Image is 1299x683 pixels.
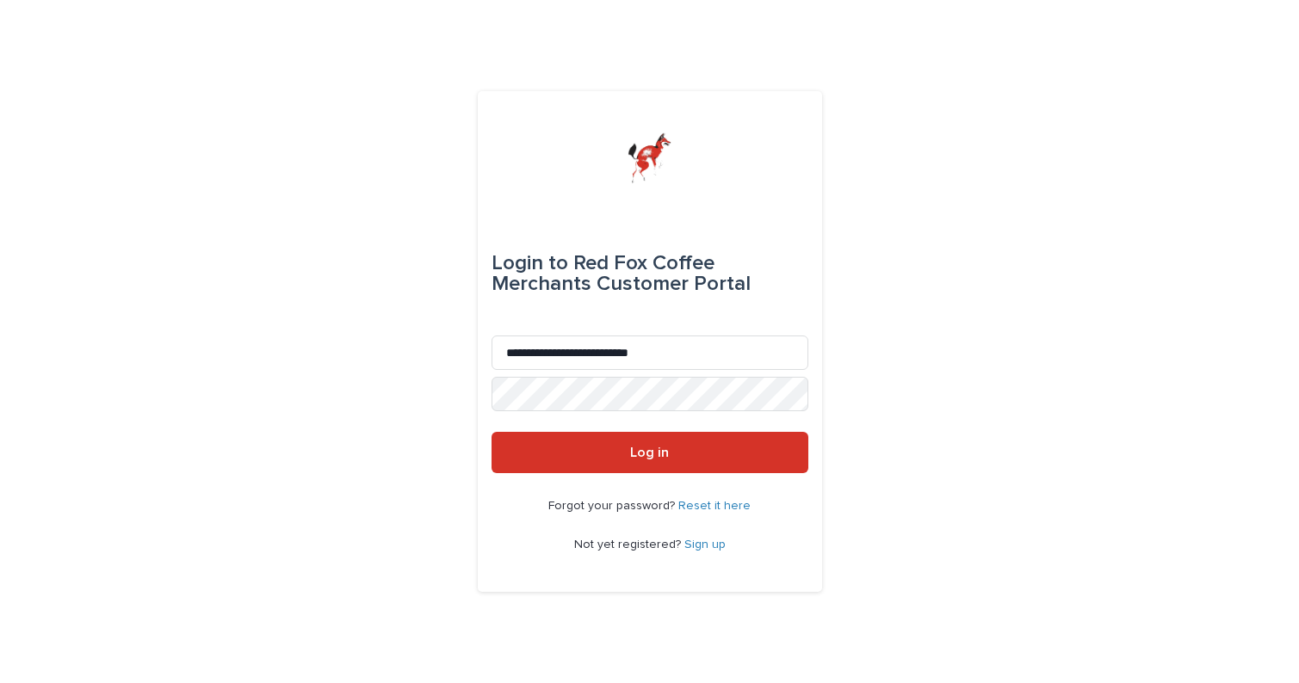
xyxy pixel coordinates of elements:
span: Not yet registered? [574,538,684,551]
span: Forgot your password? [548,500,678,512]
button: Log in [492,432,808,473]
a: Reset it here [678,500,751,512]
span: Login to [492,253,568,274]
a: Sign up [684,538,726,551]
img: zttTXibQQrCfv9chImQE [628,132,671,184]
div: Red Fox Coffee Merchants Customer Portal [492,239,808,308]
span: Log in [630,446,669,459]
